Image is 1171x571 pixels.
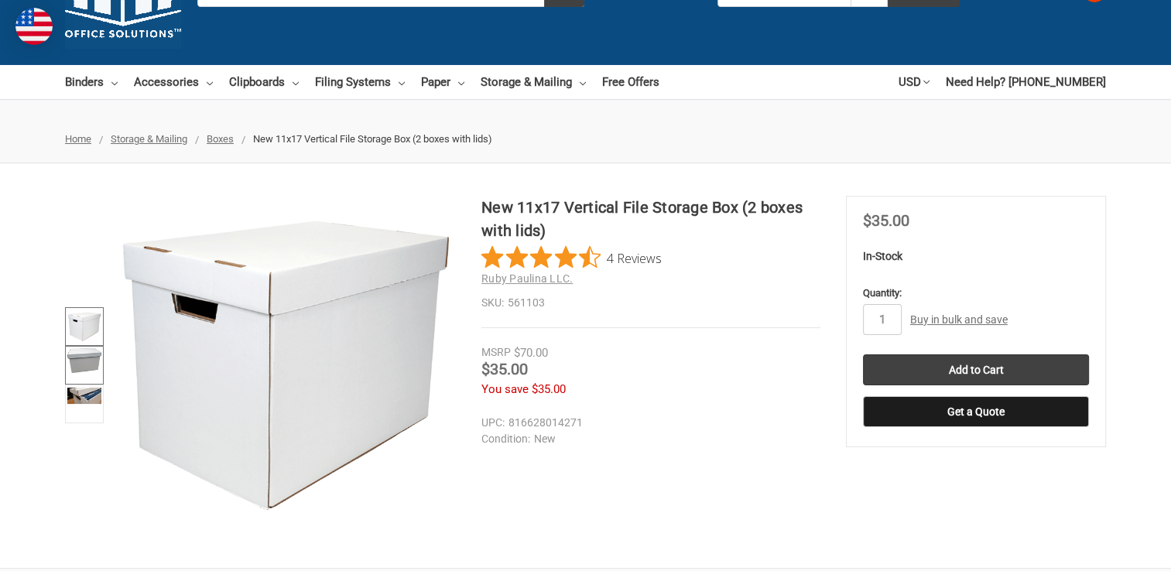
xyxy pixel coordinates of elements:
[863,211,909,230] span: $35.00
[481,382,529,396] span: You save
[481,415,813,431] dd: 816628014271
[863,354,1089,385] input: Add to Cart
[481,415,505,431] dt: UPC:
[481,431,813,447] dd: New
[481,196,820,242] h1: New 11x17 Vertical File Storage Box (2 boxes with lids)
[15,8,53,45] img: duty and tax information for United States
[65,65,118,99] a: Binders
[910,313,1008,326] a: Buy in bulk and save
[481,431,530,447] dt: Condition:
[481,360,528,378] span: $35.00
[67,309,101,344] img: New 11x17 Vertical File Storage Box (2 boxes with lids)
[65,133,91,145] a: Home
[863,396,1089,427] button: Get a Quote
[946,65,1106,99] a: Need Help? [PHONE_NUMBER]
[481,344,511,361] div: MSRP
[111,133,187,145] a: Storage & Mailing
[481,246,662,269] button: Rated 4.5 out of 5 stars from 4 reviews. Jump to reviews.
[315,65,405,99] a: Filing Systems
[863,248,1089,265] p: In-Stock
[863,285,1089,301] label: Quantity:
[116,196,456,535] img: New 11x17 Vertical File Storage Box (2 boxes with lids)
[532,382,566,396] span: $35.00
[514,346,548,360] span: $70.00
[481,65,586,99] a: Storage & Mailing
[229,65,299,99] a: Clipboards
[481,295,820,311] dd: 561103
[481,295,504,311] dt: SKU:
[899,65,930,99] a: USD
[253,133,492,145] span: New 11x17 Vertical File Storage Box (2 boxes with lids)
[421,65,464,99] a: Paper
[134,65,213,99] a: Accessories
[607,246,662,269] span: 4 Reviews
[67,388,101,404] img: New 11x17 Vertical File Storage Box (561103)
[602,65,659,99] a: Free Offers
[207,133,234,145] a: Boxes
[67,348,101,372] img: New 11x17 Vertical File Storage Box (2 boxes with lids)
[481,272,573,285] a: Ruby Paulina LLC.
